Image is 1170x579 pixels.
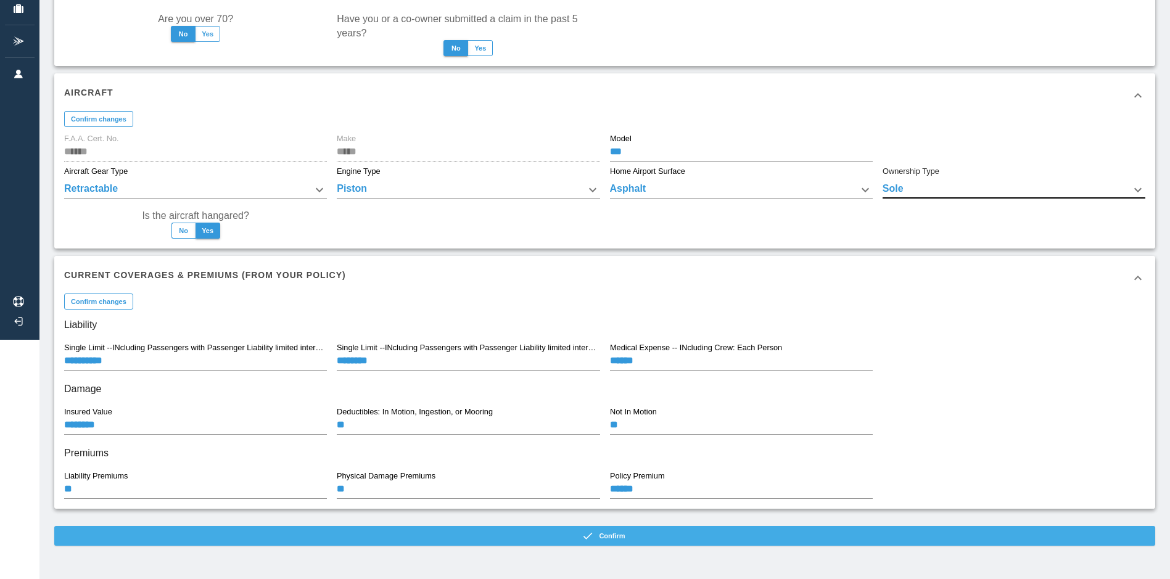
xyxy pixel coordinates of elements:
label: Deductibles: In Motion, Ingestion, or Mooring [337,406,493,417]
label: Is the aircraft hangared? [142,208,249,223]
h6: Current Coverages & Premiums (from your policy) [64,268,346,282]
label: Single Limit --INcluding Passengers with Passenger Liability limited internally to: Each Occurrence [64,342,326,353]
button: Confirm [54,526,1155,546]
button: Yes [468,40,493,56]
label: Physical Damage Premiums [337,470,435,482]
label: Aircraft Gear Type [64,166,128,177]
button: No [171,223,196,239]
div: Current Coverages & Premiums (from your policy) [54,256,1155,300]
button: Confirm changes [64,294,133,310]
label: Ownership Type [883,166,939,177]
label: Have you or a co-owner submitted a claim in the past 5 years? [337,12,599,40]
label: Single Limit --INcluding Passengers with Passenger Liability limited internally to: Each Person [337,342,599,353]
h6: Premiums [64,445,1145,462]
label: Not In Motion [610,406,657,417]
label: Insured Value [64,406,112,417]
button: No [443,40,468,56]
h6: Liability [64,316,1145,334]
div: Piston [337,181,599,199]
button: Yes [195,26,220,42]
label: Home Airport Surface [610,166,685,177]
button: Confirm changes [64,111,133,127]
button: No [171,26,196,42]
label: Make [337,133,356,144]
label: F.A.A. Cert. No. [64,133,119,144]
label: Liability Premiums [64,470,128,482]
h6: Aircraft [64,86,113,99]
div: Retractable [64,181,327,199]
div: Aircraft [54,73,1155,118]
label: Medical Expense -- INcluding Crew: Each Person [610,342,782,353]
div: Asphalt [610,181,873,199]
label: Are you over 70? [158,12,233,26]
label: Policy Premium [610,470,665,482]
div: Sole [883,181,1145,199]
button: Yes [196,223,220,239]
h6: Damage [64,380,1145,398]
label: Model [610,133,632,144]
label: Engine Type [337,166,381,177]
